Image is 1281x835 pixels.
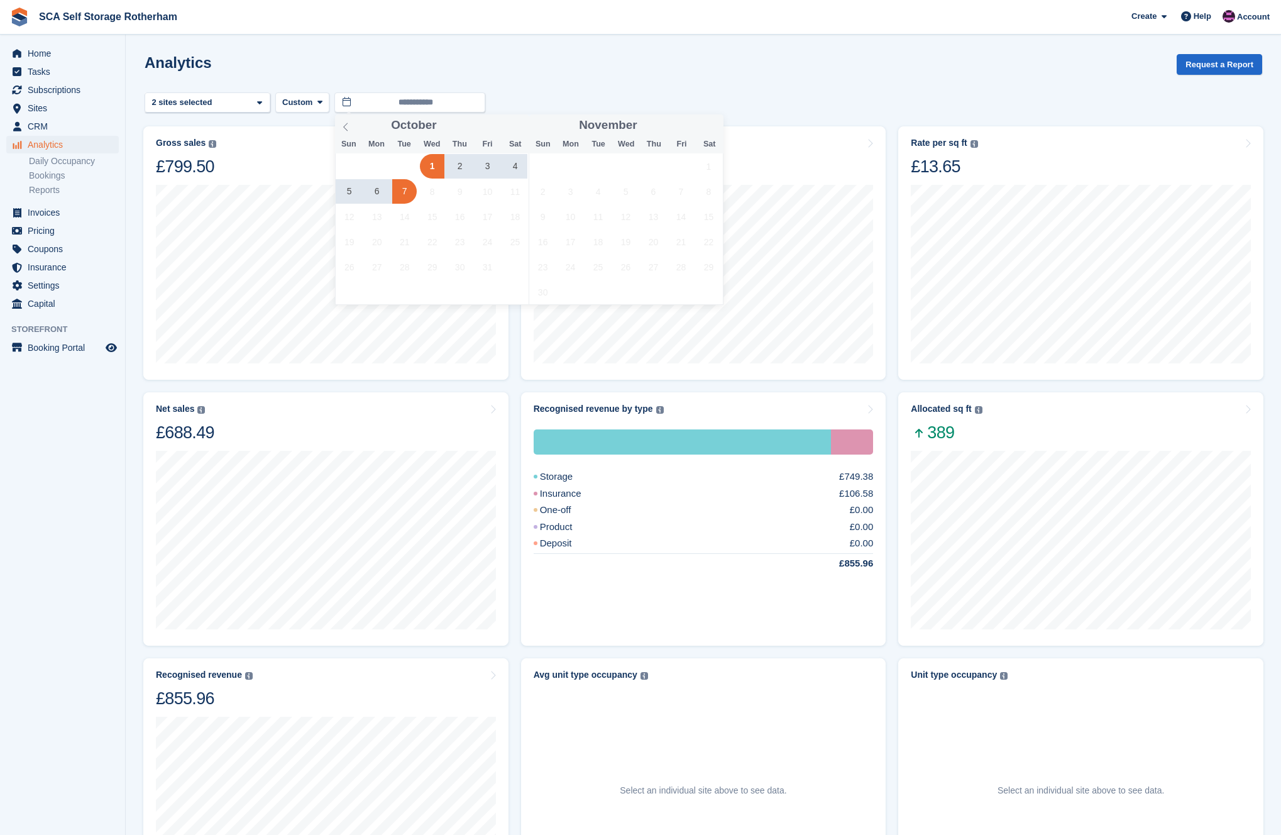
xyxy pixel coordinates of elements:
[6,81,119,99] a: menu
[850,520,874,534] div: £0.00
[392,204,417,229] span: October 14, 2025
[557,140,585,148] span: Mon
[531,179,555,204] span: November 2, 2025
[850,536,874,551] div: £0.00
[531,280,555,304] span: November 30, 2025
[475,154,500,179] span: October 3, 2025
[558,204,583,229] span: November 10, 2025
[365,229,389,254] span: October 20, 2025
[448,154,472,179] span: October 2, 2025
[390,140,418,148] span: Tue
[503,229,527,254] span: October 25, 2025
[29,184,119,196] a: Reports
[337,229,361,254] span: October 19, 2025
[28,240,103,258] span: Coupons
[534,536,602,551] div: Deposit
[586,255,610,279] span: November 25, 2025
[809,556,873,571] div: £855.96
[668,140,695,148] span: Fri
[392,229,417,254] span: October 21, 2025
[6,339,119,357] a: menu
[558,179,583,204] span: November 3, 2025
[613,255,638,279] span: November 26, 2025
[6,222,119,240] a: menu
[534,487,612,501] div: Insurance
[579,119,637,131] span: November
[1131,10,1157,23] span: Create
[620,784,786,797] p: Select an individual site above to see data.
[104,340,119,355] a: Preview store
[6,240,119,258] a: menu
[28,258,103,276] span: Insurance
[911,404,971,414] div: Allocated sq ft
[28,222,103,240] span: Pricing
[503,204,527,229] span: October 18, 2025
[970,140,978,148] img: icon-info-grey-7440780725fd019a000dd9b08b2336e03edf1995a4989e88bcd33f0948082b44.svg
[245,672,253,680] img: icon-info-grey-7440780725fd019a000dd9b08b2336e03edf1995a4989e88bcd33f0948082b44.svg
[1000,672,1008,680] img: icon-info-grey-7440780725fd019a000dd9b08b2336e03edf1995a4989e88bcd33f0948082b44.svg
[337,255,361,279] span: October 26, 2025
[420,255,444,279] span: October 29, 2025
[34,6,182,27] a: SCA Self Storage Rotherham
[531,255,555,279] span: November 23, 2025
[365,179,389,204] span: October 6, 2025
[534,404,653,414] div: Recognised revenue by type
[839,487,873,501] div: £106.58
[209,140,216,148] img: icon-info-grey-7440780725fd019a000dd9b08b2336e03edf1995a4989e88bcd33f0948082b44.svg
[145,54,212,71] h2: Analytics
[10,8,29,26] img: stora-icon-8386f47178a22dfd0bd8f6a31ec36ba5ce8667c1dd55bd0f319d3a0aa187defe.svg
[998,784,1164,797] p: Select an individual site above to see data.
[365,255,389,279] span: October 27, 2025
[28,45,103,62] span: Home
[6,63,119,80] a: menu
[641,255,666,279] span: November 27, 2025
[640,672,648,680] img: icon-info-grey-7440780725fd019a000dd9b08b2336e03edf1995a4989e88bcd33f0948082b44.svg
[448,255,472,279] span: October 30, 2025
[473,140,501,148] span: Fri
[6,295,119,312] a: menu
[28,277,103,294] span: Settings
[669,204,693,229] span: November 14, 2025
[29,155,119,167] a: Daily Occupancy
[641,204,666,229] span: November 13, 2025
[29,170,119,182] a: Bookings
[337,204,361,229] span: October 12, 2025
[420,154,444,179] span: October 1, 2025
[475,179,500,204] span: October 10, 2025
[365,204,389,229] span: October 13, 2025
[418,140,446,148] span: Wed
[11,323,125,336] span: Storefront
[6,99,119,117] a: menu
[558,255,583,279] span: November 24, 2025
[586,229,610,254] span: November 18, 2025
[640,140,668,148] span: Thu
[448,179,472,204] span: October 9, 2025
[420,204,444,229] span: October 15, 2025
[6,118,119,135] a: menu
[696,229,721,254] span: November 22, 2025
[150,96,217,109] div: 2 sites selected
[28,63,103,80] span: Tasks
[696,140,723,148] span: Sat
[534,670,637,680] div: Avg unit type occupancy
[911,422,982,443] span: 389
[156,670,242,680] div: Recognised revenue
[475,255,500,279] span: October 31, 2025
[6,136,119,153] a: menu
[641,229,666,254] span: November 20, 2025
[534,429,831,455] div: Storage
[28,204,103,221] span: Invoices
[448,204,472,229] span: October 16, 2025
[696,204,721,229] span: November 15, 2025
[911,138,967,148] div: Rate per sq ft
[448,229,472,254] span: October 23, 2025
[641,179,666,204] span: November 6, 2025
[503,179,527,204] span: October 11, 2025
[1177,54,1262,75] button: Request a Report
[585,140,612,148] span: Tue
[613,204,638,229] span: November 12, 2025
[534,520,603,534] div: Product
[586,179,610,204] span: November 4, 2025
[28,136,103,153] span: Analytics
[529,140,557,148] span: Sun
